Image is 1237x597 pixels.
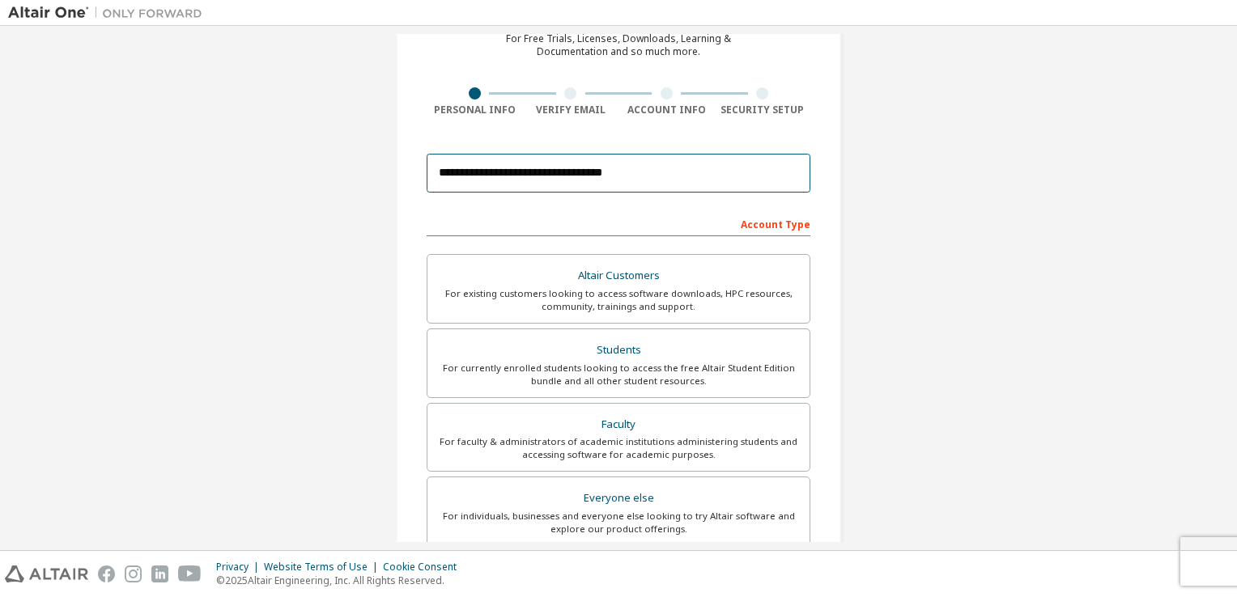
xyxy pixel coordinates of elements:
[437,413,800,436] div: Faculty
[125,565,142,582] img: instagram.svg
[216,561,264,574] div: Privacy
[383,561,466,574] div: Cookie Consent
[178,565,202,582] img: youtube.svg
[437,510,800,536] div: For individuals, businesses and everyone else looking to try Altair software and explore our prod...
[715,104,811,116] div: Security Setup
[437,487,800,510] div: Everyone else
[437,265,800,287] div: Altair Customers
[506,32,731,58] div: For Free Trials, Licenses, Downloads, Learning & Documentation and so much more.
[264,561,383,574] div: Website Terms of Use
[98,565,115,582] img: facebook.svg
[437,435,800,461] div: For faculty & administrators of academic institutions administering students and accessing softwa...
[437,362,800,387] div: For currently enrolled students looking to access the free Altair Student Edition bundle and all ...
[427,104,523,116] div: Personal Info
[618,104,715,116] div: Account Info
[151,565,168,582] img: linkedin.svg
[437,287,800,313] div: For existing customers looking to access software downloads, HPC resources, community, trainings ...
[523,104,619,116] div: Verify Email
[427,210,810,236] div: Account Type
[437,339,800,362] div: Students
[216,574,466,587] p: © 2025 Altair Engineering, Inc. All Rights Reserved.
[8,5,210,21] img: Altair One
[5,565,88,582] img: altair_logo.svg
